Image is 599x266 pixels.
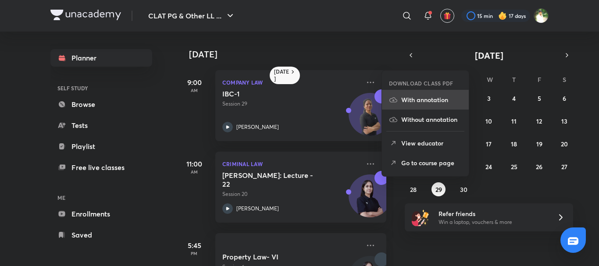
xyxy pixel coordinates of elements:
p: Session 29 [222,100,360,108]
a: Saved [50,226,152,244]
h6: [DATE] [274,68,289,82]
p: View educator [401,138,462,148]
p: Without annotation [401,115,462,124]
abbr: September 18, 2025 [511,140,517,148]
abbr: Friday [538,75,541,84]
img: avatar [443,12,451,20]
button: September 18, 2025 [507,137,521,151]
button: September 30, 2025 [457,182,471,196]
p: Session 20 [222,190,360,198]
p: With annotation [401,95,462,104]
abbr: September 20, 2025 [561,140,568,148]
a: Enrollments [50,205,152,223]
p: PM [177,251,212,256]
button: September 19, 2025 [532,137,546,151]
span: [DATE] [475,50,503,61]
button: September 27, 2025 [557,160,571,174]
button: [DATE] [417,49,561,61]
abbr: September 13, 2025 [561,117,567,125]
button: September 28, 2025 [406,182,421,196]
button: September 20, 2025 [557,137,571,151]
abbr: September 5, 2025 [538,94,541,103]
abbr: Thursday [512,75,516,84]
p: Company Law [222,77,360,88]
abbr: September 19, 2025 [536,140,542,148]
abbr: September 4, 2025 [512,94,516,103]
abbr: Saturday [563,75,566,84]
a: Browse [50,96,152,113]
button: September 10, 2025 [482,114,496,128]
button: September 11, 2025 [507,114,521,128]
h5: 11:00 [177,159,212,169]
button: September 25, 2025 [507,160,521,174]
abbr: September 6, 2025 [563,94,566,103]
h6: SELF STUDY [50,81,152,96]
h5: Bhartiya Nyaya Sanhita: Lecture - 22 [222,171,332,188]
h4: [DATE] [189,49,395,60]
a: Tests [50,117,152,134]
button: avatar [440,9,454,23]
img: streak [498,11,507,20]
a: Playlist [50,138,152,155]
img: Avatar [349,98,391,140]
abbr: September 26, 2025 [536,163,542,171]
button: September 3, 2025 [482,91,496,105]
h5: 9:00 [177,77,212,88]
img: Company Logo [50,10,121,20]
img: referral [412,209,429,226]
p: Go to course page [401,158,462,167]
button: CLAT PG & Other LL ... [143,7,241,25]
button: September 12, 2025 [532,114,546,128]
p: [PERSON_NAME] [236,123,279,131]
p: AM [177,169,212,174]
p: Criminal Law [222,159,360,169]
img: Harshal Jadhao [534,8,549,23]
abbr: September 24, 2025 [485,163,492,171]
abbr: September 25, 2025 [511,163,517,171]
button: September 24, 2025 [482,160,496,174]
img: Avatar [349,179,391,221]
button: September 13, 2025 [557,114,571,128]
button: September 26, 2025 [532,160,546,174]
abbr: September 28, 2025 [410,185,417,194]
h5: Property Law- VI [222,252,332,261]
p: Win a laptop, vouchers & more [439,218,546,226]
abbr: September 27, 2025 [561,163,567,171]
abbr: September 17, 2025 [486,140,492,148]
abbr: September 30, 2025 [460,185,467,194]
abbr: September 3, 2025 [487,94,491,103]
button: September 17, 2025 [482,137,496,151]
h6: Refer friends [439,209,546,218]
p: [PERSON_NAME] [236,205,279,213]
a: Free live classes [50,159,152,176]
button: September 29, 2025 [431,182,446,196]
a: Company Logo [50,10,121,22]
h5: 5:45 [177,240,212,251]
abbr: September 11, 2025 [511,117,517,125]
abbr: September 10, 2025 [485,117,492,125]
a: Planner [50,49,152,67]
abbr: September 12, 2025 [536,117,542,125]
abbr: Wednesday [487,75,493,84]
abbr: September 29, 2025 [435,185,442,194]
p: AM [177,88,212,93]
button: September 4, 2025 [507,91,521,105]
h6: ME [50,190,152,205]
h5: IBC-1 [222,89,332,98]
button: September 6, 2025 [557,91,571,105]
button: September 5, 2025 [532,91,546,105]
h6: DOWNLOAD CLASS PDF [389,79,453,87]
